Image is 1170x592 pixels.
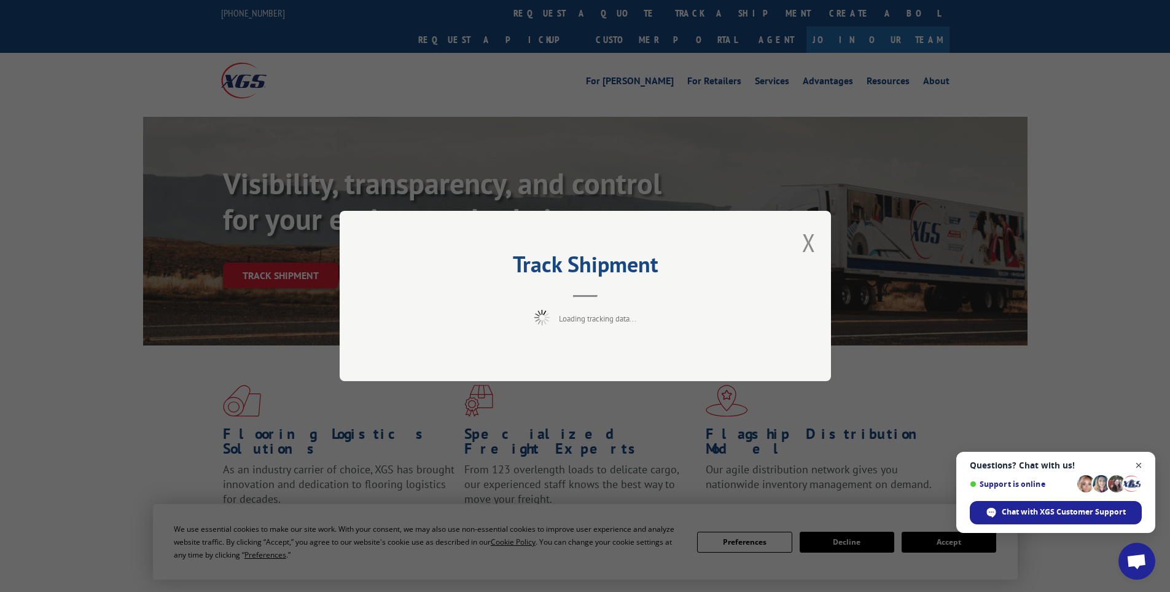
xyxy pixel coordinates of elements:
[559,314,636,324] span: Loading tracking data...
[1131,458,1147,473] span: Close chat
[401,256,770,279] h2: Track Shipment
[970,460,1142,470] span: Questions? Chat with us!
[970,501,1142,524] div: Chat with XGS Customer Support
[1002,507,1126,518] span: Chat with XGS Customer Support
[970,480,1073,489] span: Support is online
[1118,543,1155,580] div: Open chat
[534,310,550,325] img: xgs-loading
[802,226,816,259] button: Close modal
